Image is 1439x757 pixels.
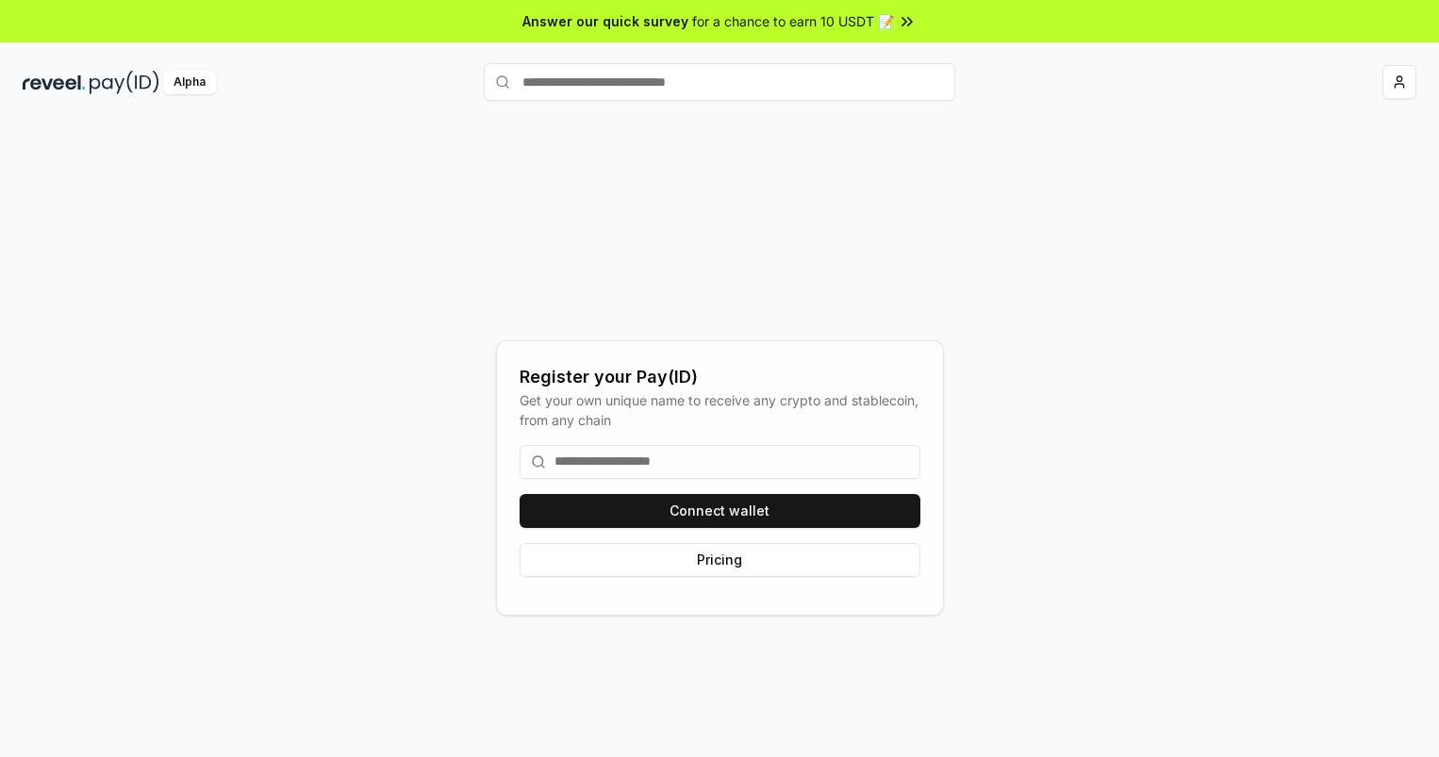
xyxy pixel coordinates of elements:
div: Alpha [163,71,216,94]
div: Get your own unique name to receive any crypto and stablecoin, from any chain [520,390,920,430]
span: Answer our quick survey [522,11,688,31]
div: Register your Pay(ID) [520,364,920,390]
span: for a chance to earn 10 USDT 📝 [692,11,894,31]
img: reveel_dark [23,71,86,94]
button: Pricing [520,543,920,577]
img: pay_id [90,71,159,94]
button: Connect wallet [520,494,920,528]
